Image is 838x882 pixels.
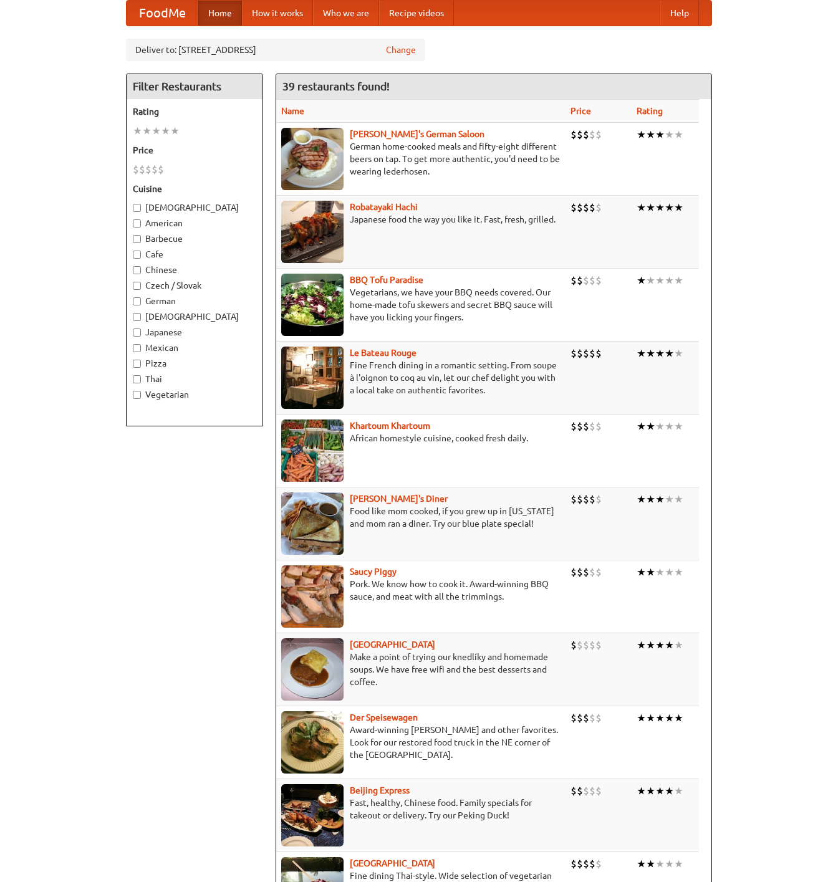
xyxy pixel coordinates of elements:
li: ★ [665,274,674,287]
li: $ [589,565,595,579]
label: Cafe [133,248,256,261]
li: $ [577,347,583,360]
li: ★ [655,492,665,506]
li: ★ [637,565,646,579]
li: $ [583,419,589,433]
li: $ [589,784,595,798]
input: American [133,219,141,228]
li: ★ [646,857,655,871]
li: ★ [665,857,674,871]
li: $ [583,711,589,725]
li: ★ [674,274,683,287]
li: ★ [637,419,646,433]
li: ★ [637,784,646,798]
li: ★ [637,347,646,360]
li: $ [583,857,589,871]
li: ★ [637,492,646,506]
img: robatayaki.jpg [281,201,344,263]
li: ★ [655,419,665,433]
p: Pork. We know how to cook it. Award-winning BBQ sauce, and meat with all the trimmings. [281,578,561,603]
li: $ [595,128,602,141]
li: ★ [637,274,646,287]
img: khartoum.jpg [281,419,344,482]
input: Chinese [133,266,141,274]
li: $ [571,128,577,141]
li: $ [589,201,595,214]
li: ★ [646,274,655,287]
li: ★ [674,711,683,725]
label: [DEMOGRAPHIC_DATA] [133,310,256,323]
a: [PERSON_NAME]'s Diner [350,494,448,504]
li: $ [583,492,589,506]
li: ★ [133,124,142,138]
li: $ [571,347,577,360]
li: $ [571,419,577,433]
li: $ [571,274,577,287]
p: Food like mom cooked, if you grew up in [US_STATE] and mom ran a diner. Try our blue plate special! [281,505,561,530]
li: ★ [646,201,655,214]
p: Award-winning [PERSON_NAME] and other favorites. Look for our restored food truck in the NE corne... [281,724,561,761]
img: beijing.jpg [281,784,344,846]
li: $ [589,128,595,141]
p: Vegetarians, we have your BBQ needs covered. Our home-made tofu skewers and secret BBQ sauce will... [281,286,561,324]
li: $ [589,274,595,287]
label: German [133,295,256,307]
a: Saucy Piggy [350,567,397,577]
li: ★ [655,711,665,725]
li: $ [577,711,583,725]
li: $ [577,419,583,433]
a: Der Speisewagen [350,712,418,722]
input: Czech / Slovak [133,282,141,290]
li: ★ [646,419,655,433]
li: ★ [674,638,683,652]
label: Czech / Slovak [133,279,256,292]
label: Mexican [133,342,256,354]
li: ★ [674,128,683,141]
a: Beijing Express [350,785,410,795]
li: ★ [665,565,674,579]
li: $ [583,565,589,579]
a: BBQ Tofu Paradise [350,275,423,285]
li: ★ [674,347,683,360]
li: $ [571,201,577,214]
input: [DEMOGRAPHIC_DATA] [133,313,141,321]
li: ★ [665,711,674,725]
li: $ [595,711,602,725]
input: Vegetarian [133,391,141,399]
a: Home [198,1,242,26]
li: ★ [646,565,655,579]
li: ★ [646,128,655,141]
h5: Cuisine [133,183,256,195]
li: $ [583,347,589,360]
input: Japanese [133,328,141,337]
li: ★ [637,711,646,725]
li: $ [583,784,589,798]
li: $ [595,347,602,360]
li: ★ [655,565,665,579]
input: Cafe [133,251,141,259]
li: $ [577,274,583,287]
li: ★ [655,128,665,141]
li: $ [571,711,577,725]
li: $ [595,857,602,871]
a: [GEOGRAPHIC_DATA] [350,858,435,868]
li: ★ [665,128,674,141]
li: $ [595,274,602,287]
input: Barbecue [133,235,141,243]
li: ★ [655,638,665,652]
h5: Rating [133,105,256,118]
li: ★ [665,784,674,798]
ng-pluralize: 39 restaurants found! [282,80,390,92]
a: Khartoum Khartoum [350,421,430,431]
li: ★ [674,419,683,433]
input: Thai [133,375,141,383]
p: German home-cooked meals and fifty-eight different beers on tap. To get more authentic, you'd nee... [281,140,561,178]
li: $ [589,857,595,871]
li: $ [571,857,577,871]
li: $ [583,274,589,287]
li: $ [589,711,595,725]
li: ★ [674,201,683,214]
li: $ [145,163,152,176]
a: Robatayaki Hachi [350,202,418,212]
